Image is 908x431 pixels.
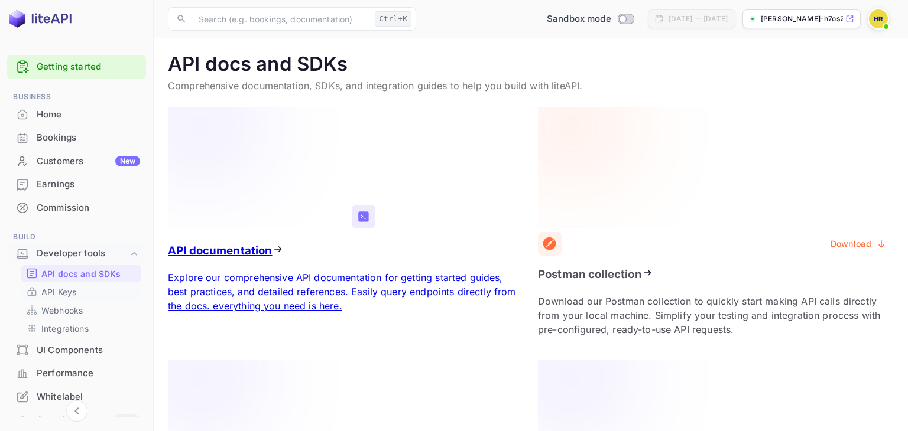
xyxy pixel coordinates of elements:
[7,362,146,385] div: Performance
[7,173,146,196] div: Earnings
[7,173,146,195] a: Earnings
[37,367,140,380] div: Performance
[7,150,146,172] a: CustomersNew
[542,12,638,26] div: Switch to Production mode
[37,178,140,191] div: Earnings
[41,304,83,316] p: Webhooks
[7,231,146,243] span: Build
[168,243,524,259] h3: API documentation
[7,103,146,126] div: Home
[26,322,137,335] a: Integrations
[21,265,141,282] div: API docs and SDKs
[7,362,146,384] a: Performance
[37,60,140,74] a: Getting started
[7,126,146,148] a: Bookings
[823,232,894,255] button: Download
[7,386,146,409] div: Whitelabel
[37,390,140,404] div: Whitelabel
[669,14,728,24] div: [DATE] — [DATE]
[7,103,146,125] a: Home
[37,247,128,260] div: Developer tools
[168,270,524,313] p: Explore our comprehensive API documentation for getting started guides, best practices, and detai...
[26,286,137,298] a: API Keys
[41,267,121,280] p: API docs and SDKs
[37,201,140,215] div: Commission
[7,339,146,362] div: UI Components
[7,197,146,220] div: Commission
[37,131,140,145] div: Bookings
[168,79,894,93] p: Comprehensive documentation, SDKs, and integration guides to help you build with liteAPI.
[7,150,146,173] div: CustomersNew
[761,14,843,24] p: [PERSON_NAME]-h7os2.nuit...
[9,9,76,28] img: LiteAPI logo
[7,386,146,407] a: Whitelabel
[21,320,141,337] div: Integrations
[7,126,146,149] div: Bookings
[21,302,141,319] div: Webhooks
[192,7,370,31] input: Search (e.g. bookings, documentation)
[41,286,76,298] p: API Keys
[168,53,894,76] p: API docs and SDKs
[66,400,87,422] button: Collapse navigation
[115,156,140,166] div: New
[21,283,141,301] div: API Keys
[7,91,146,103] span: Business
[26,267,137,280] a: API docs and SDKs
[37,108,140,122] div: Home
[375,11,411,27] div: Ctrl+K
[538,294,894,337] p: Download our Postman collection to quickly start making API calls directly from your local machin...
[7,243,146,264] div: Developer tools
[869,9,888,28] img: haroun RAMI
[168,219,524,314] a: API documentationExplore our comprehensive API documentation for getting started guides, best pra...
[41,322,89,335] p: Integrations
[538,266,894,283] h3: Postman collection
[37,155,140,168] div: Customers
[7,55,146,79] div: Getting started
[7,339,146,361] a: UI Components
[37,344,140,357] div: UI Components
[7,197,146,218] a: Commission
[26,304,137,316] a: Webhooks
[547,12,611,26] span: Sandbox mode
